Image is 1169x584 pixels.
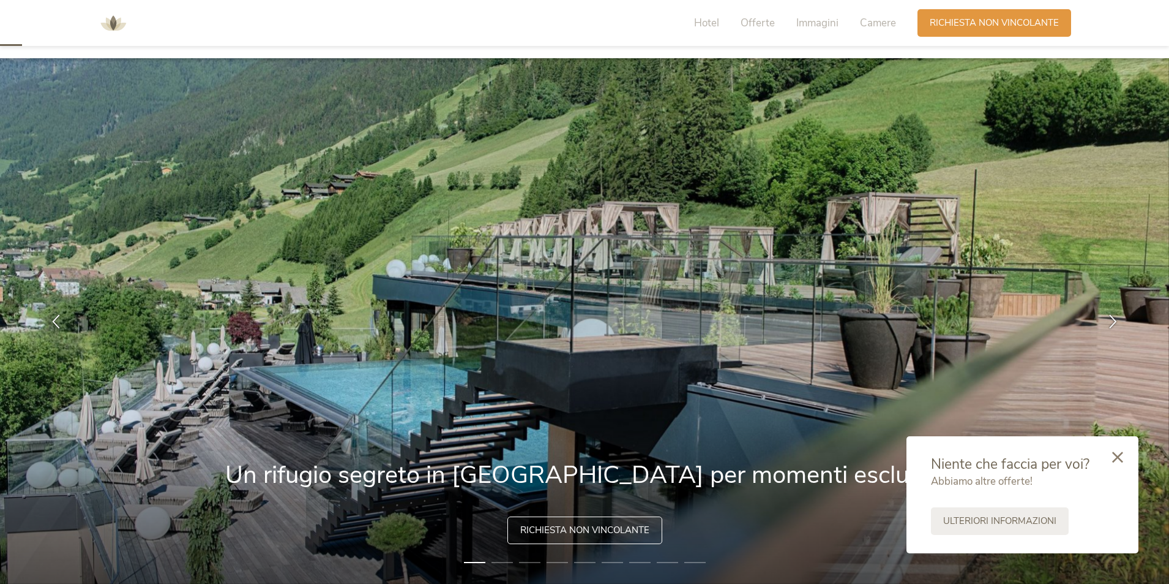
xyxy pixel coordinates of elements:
[943,515,1056,528] span: Ulteriori informazioni
[931,507,1069,535] a: Ulteriori informazioni
[95,18,132,27] a: AMONTI & LUNARIS Wellnessresort
[694,16,719,30] span: Hotel
[931,455,1089,474] span: Niente che faccia per voi?
[860,16,896,30] span: Camere
[796,16,838,30] span: Immagini
[930,17,1059,29] span: Richiesta non vincolante
[931,474,1033,488] span: Abbiamo altre offerte!
[95,5,132,42] img: AMONTI & LUNARIS Wellnessresort
[520,524,649,537] span: Richiesta non vincolante
[741,16,775,30] span: Offerte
